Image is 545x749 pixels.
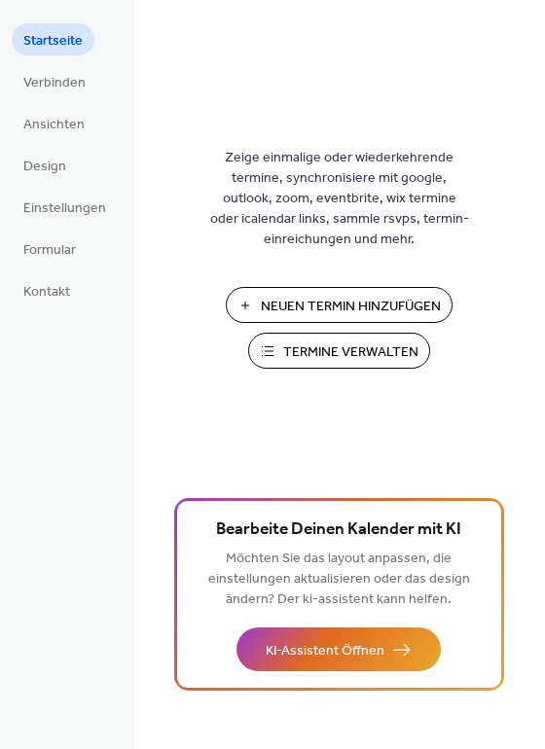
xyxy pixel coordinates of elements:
a: Ansichten [12,107,96,139]
span: Formular [23,240,76,261]
a: Startseite [12,23,94,55]
span: Startseite [23,31,83,52]
span: Möchten Sie das layout anpassen, die einstellungen aktualisieren oder das design ändern? Der ki-a... [208,546,470,613]
button: Neuen Termin Hinzufügen [226,287,453,323]
span: Bearbeite Deinen Kalender mit KI [216,517,461,544]
span: Kontakt [23,282,70,303]
span: Zeige einmalige oder wiederkehrende termine, synchronisiere mit google, outlook, zoom, eventbrite... [208,148,471,250]
span: Einstellungen [23,198,106,219]
a: Kontakt [12,274,82,306]
span: Design [23,157,66,177]
span: Termine Verwalten [283,342,418,363]
a: Einstellungen [12,191,118,223]
span: Neuen Termin Hinzufügen [261,297,441,317]
a: Verbinden [12,65,97,97]
span: KI-Assistent Öffnen [266,641,384,661]
a: Design [12,149,78,181]
span: Verbinden [23,73,86,93]
a: Formular [12,232,88,265]
button: Termine Verwalten [248,333,430,369]
button: KI-Assistent Öffnen [236,627,441,671]
span: Ansichten [23,115,85,135]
